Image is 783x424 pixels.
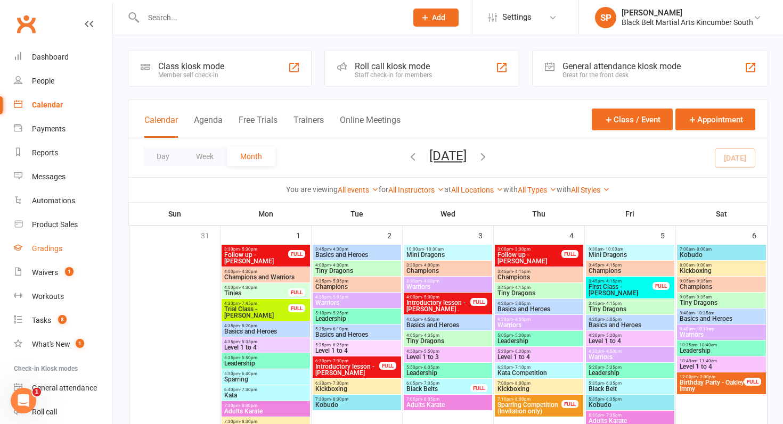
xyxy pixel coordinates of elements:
[429,148,467,163] button: [DATE]
[240,285,257,290] span: - 4:30pm
[240,419,257,424] span: - 8:30pm
[679,315,764,322] span: Basics and Heroes
[588,402,672,408] span: Kobudo
[652,282,670,290] div: FULL
[695,263,712,268] span: - 9:00am
[296,226,311,244] div: 1
[65,267,74,276] span: 1
[143,147,183,166] button: Day
[588,263,672,268] span: 3:45pm
[224,247,289,252] span: 3:30pm
[497,349,581,354] span: 5:20pm
[592,109,673,130] button: Class / Event
[406,247,490,252] span: 10:00am
[497,397,562,402] span: 7:10pm
[32,244,62,253] div: Gradings
[604,381,622,386] span: - 6:35pm
[315,381,399,386] span: 6:30pm
[32,53,69,61] div: Dashboard
[406,365,490,370] span: 5:50pm
[158,71,224,79] div: Member self check-in
[58,315,67,324] span: 8
[14,165,112,189] a: Messages
[224,306,289,319] span: Trial Class - [PERSON_NAME]
[224,419,308,424] span: 7:30pm
[424,247,444,252] span: - 10:30am
[406,402,490,408] span: Adults Karate
[129,203,220,225] th: Sun
[588,418,672,424] span: Adults Karate
[315,247,399,252] span: 3:45pm
[588,284,653,296] span: First Class - [PERSON_NAME]
[406,354,490,360] span: Level 1 to 3
[224,252,289,264] span: Follow up - [PERSON_NAME]
[158,61,224,71] div: Class kiosk mode
[679,268,764,274] span: Kickboxing
[497,354,581,360] span: Level 1 to 4
[315,363,380,376] span: Introductory lesson - [PERSON_NAME]
[502,5,532,29] span: Settings
[679,379,745,392] span: Birthday Party - Oakley Immy
[588,317,672,322] span: 4:20pm
[224,339,308,344] span: 4:35pm
[470,384,487,392] div: FULL
[513,397,531,402] span: - 8:00pm
[432,13,445,22] span: Add
[76,339,84,348] span: 1
[224,355,308,360] span: 5:35pm
[588,279,653,284] span: 3:45pm
[513,285,531,290] span: - 4:15pm
[11,388,36,413] iframe: Intercom live chat
[588,354,672,360] span: Warriors
[224,360,308,367] span: Leadership
[588,322,672,328] span: Basics and Heroes
[697,343,717,347] span: - 10:40am
[584,203,675,225] th: Fri
[604,349,622,354] span: - 4:50pm
[32,220,78,229] div: Product Sales
[406,263,490,268] span: 3:30pm
[513,247,531,252] span: - 3:30pm
[331,343,348,347] span: - 6:25pm
[422,397,439,402] span: - 8:05pm
[315,295,399,300] span: 4:35pm
[293,115,324,138] button: Trainers
[194,115,223,138] button: Agenda
[32,340,70,348] div: What's New
[588,301,672,306] span: 3:45pm
[679,295,764,300] span: 9:05am
[315,279,399,284] span: 4:35pm
[288,250,305,258] div: FULL
[315,359,380,363] span: 6:30pm
[14,141,112,165] a: Reports
[604,333,622,338] span: - 5:20pm
[422,263,439,268] span: - 4:00pm
[571,186,610,194] a: All Styles
[588,381,672,386] span: 5:35pm
[14,332,112,356] a: What's New1
[355,61,432,71] div: Roll call kiosk mode
[406,317,490,322] span: 4:05pm
[240,323,257,328] span: - 5:20pm
[315,343,399,347] span: 5:25pm
[224,403,308,408] span: 7:30pm
[14,45,112,69] a: Dashboard
[493,203,584,225] th: Thu
[315,300,399,306] span: Warriors
[695,311,714,315] span: - 10:25am
[315,268,399,274] span: Tiny Dragons
[561,400,578,408] div: FULL
[14,261,112,285] a: Waivers 1
[679,279,764,284] span: 9:05am
[497,386,581,392] span: Kickboxing
[315,402,399,408] span: Kobudo
[422,333,439,338] span: - 4:35pm
[338,186,379,194] a: All events
[497,269,581,274] span: 3:45pm
[315,284,399,290] span: Champions
[406,284,490,290] span: Warriors
[588,413,672,418] span: 6:35pm
[286,185,338,194] strong: You are viewing
[513,349,531,354] span: - 6:20pm
[497,252,562,264] span: Follow up - [PERSON_NAME]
